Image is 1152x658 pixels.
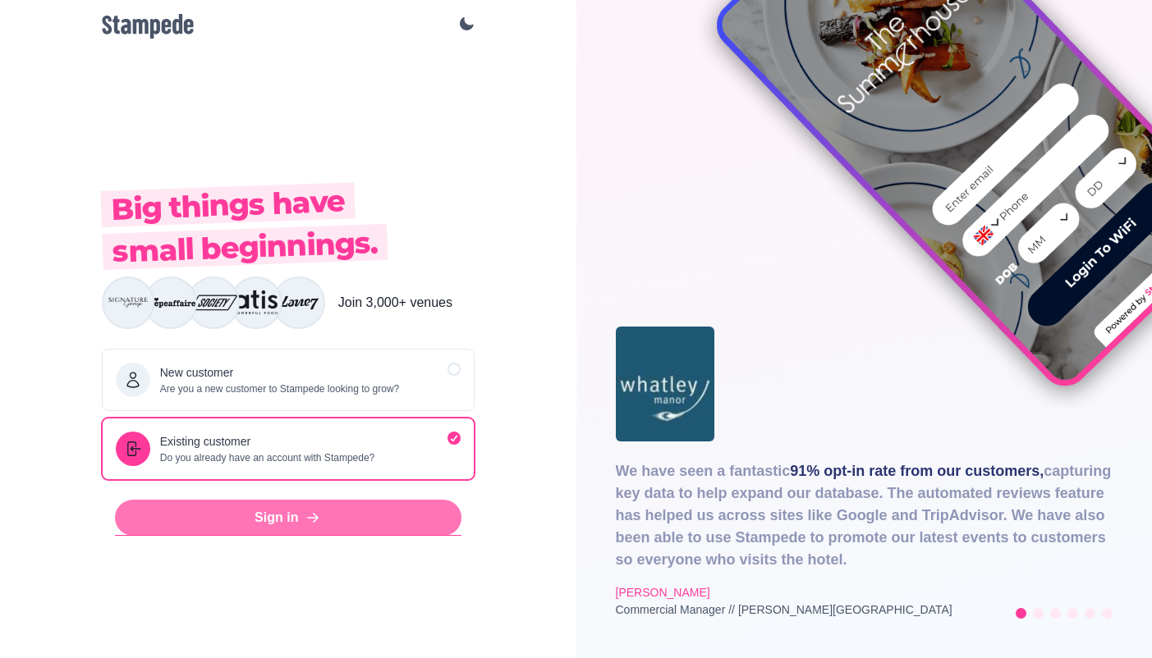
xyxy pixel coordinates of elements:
[160,382,400,396] p: Are you a new customer to Stampede looking to grow?
[146,278,195,327] img: crepeaffaire
[100,182,355,227] span: Big things have
[442,16,475,32] button: change-color
[115,500,461,536] a: Sign in
[616,586,710,599] cite: [PERSON_NAME]
[338,293,452,313] p: Join 3,000+ venues
[103,278,153,327] img: signature
[616,327,714,441] img: Lance Keirle
[616,601,952,619] p: Commercial Manager // [PERSON_NAME][GEOGRAPHIC_DATA]
[160,450,375,465] p: Do you already have an account with Stampede?
[102,224,388,270] span: small beginnings.
[232,278,281,327] img: atis
[1070,579,1152,658] iframe: Chat Widget
[616,463,791,479] span: We have seen a fantastic
[189,278,238,327] img: society
[616,463,1112,568] span: capturing key data to help expand our database. The automated reviews feature has helped us acros...
[616,460,1113,571] p: 91% opt-in rate from our customers,
[160,364,400,382] p: New customer
[102,14,194,39] a: stampede main logo
[274,278,324,327] img: lane7
[160,433,375,450] p: Existing customer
